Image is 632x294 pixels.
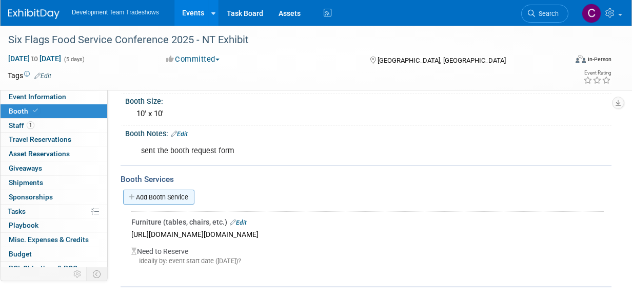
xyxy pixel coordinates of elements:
div: Ideally by: event start date ([DATE])? [131,256,604,266]
a: Tasks [1,205,107,218]
span: Playbook [9,221,38,229]
div: Booth Notes: [125,126,611,139]
a: Misc. Expenses & Credits [1,233,107,247]
div: sent the booth request form [134,141,515,161]
img: Format-Inperson.png [576,55,586,63]
span: 1 [27,121,34,129]
span: Search [535,10,559,17]
a: Edit [230,219,247,226]
div: In-Person [587,56,611,63]
i: Booth reservation complete [33,108,38,114]
div: Six Flags Food Service Conference 2025 - NT Exhibit [5,31,560,49]
a: ROI, Objectives & ROO [1,262,107,275]
button: Committed [163,54,224,65]
span: to [30,54,39,63]
span: [DATE] [DATE] [8,54,62,63]
a: Asset Reservations [1,147,107,161]
span: Staff [9,121,34,130]
a: Booth [1,104,107,118]
td: Personalize Event Tab Strip [69,267,87,281]
a: Budget [1,247,107,261]
a: Edit [171,131,188,138]
span: Event Information [9,93,66,101]
span: Budget [9,250,32,258]
div: [URL][DOMAIN_NAME][DOMAIN_NAME] [131,227,604,241]
td: Tags [8,70,51,81]
span: [GEOGRAPHIC_DATA], [GEOGRAPHIC_DATA] [378,57,506,64]
a: Add Booth Service [123,190,194,205]
a: Edit [34,72,51,80]
div: Need to Reserve [131,241,604,274]
a: Playbook [1,218,107,232]
a: Sponsorships [1,190,107,204]
span: Travel Reservations [9,135,71,143]
span: Sponsorships [9,193,53,201]
div: 10' x 10' [133,106,604,122]
a: Staff1 [1,119,107,133]
a: Shipments [1,176,107,190]
span: Tasks [8,207,26,215]
div: Booth Services [121,174,611,185]
span: Giveaways [9,164,42,172]
span: (5 days) [63,56,85,63]
a: Giveaways [1,161,107,175]
img: ExhibitDay [8,9,60,19]
span: Misc. Expenses & Credits [9,235,89,244]
span: Asset Reservations [9,150,70,158]
span: Shipments [9,178,43,187]
a: Travel Reservations [1,133,107,146]
td: Toggle Event Tabs [87,267,108,281]
span: ROI, Objectives & ROO [9,264,77,272]
div: Furniture (tables, chairs, etc.) [131,217,604,227]
div: Event Rating [583,70,611,76]
a: Search [521,5,568,23]
img: Courtney Perkins [582,4,601,23]
div: Event Format [524,53,611,69]
span: Development Team Tradeshows [72,9,159,16]
a: Event Information [1,90,107,104]
div: Booth Size: [125,94,611,106]
span: Booth [9,107,40,115]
